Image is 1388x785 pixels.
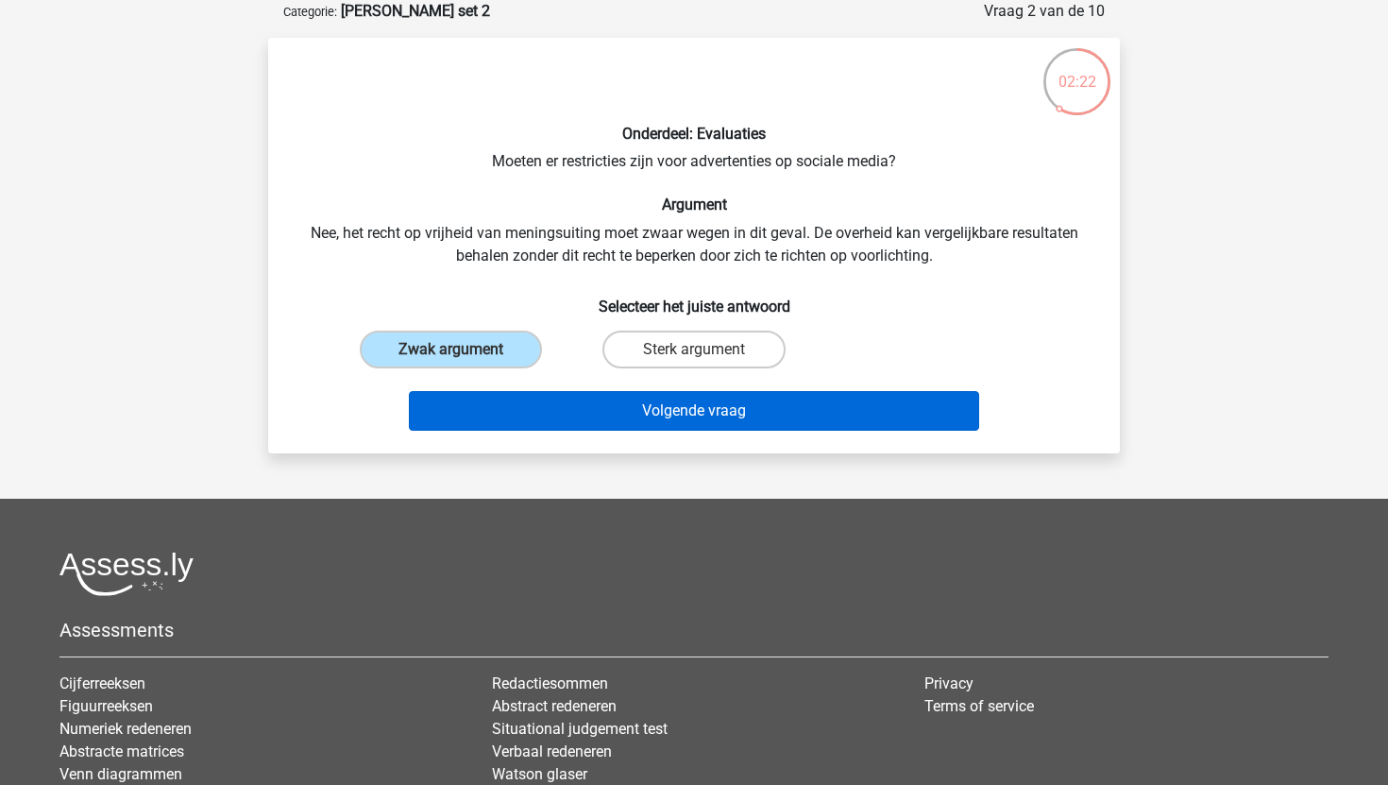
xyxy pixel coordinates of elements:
[59,552,194,596] img: Assessly logo
[1041,46,1112,94] div: 02:22
[59,742,184,760] a: Abstracte matrices
[276,53,1112,438] div: Moeten er restricties zijn voor advertenties op sociale media? Nee, het recht op vrijheid van men...
[360,331,542,368] label: Zwak argument
[59,674,145,692] a: Cijferreeksen
[602,331,785,368] label: Sterk argument
[59,619,1329,641] h5: Assessments
[59,765,182,783] a: Venn diagrammen
[341,2,490,20] strong: [PERSON_NAME] set 2
[59,697,153,715] a: Figuurreeksen
[409,391,980,431] button: Volgende vraag
[492,765,587,783] a: Watson glaser
[298,196,1090,213] h6: Argument
[298,125,1090,143] h6: Onderdeel: Evaluaties
[492,674,608,692] a: Redactiesommen
[283,5,337,19] small: Categorie:
[492,697,617,715] a: Abstract redeneren
[924,674,973,692] a: Privacy
[59,720,192,738] a: Numeriek redeneren
[492,742,612,760] a: Verbaal redeneren
[924,697,1034,715] a: Terms of service
[492,720,668,738] a: Situational judgement test
[298,282,1090,316] h6: Selecteer het juiste antwoord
